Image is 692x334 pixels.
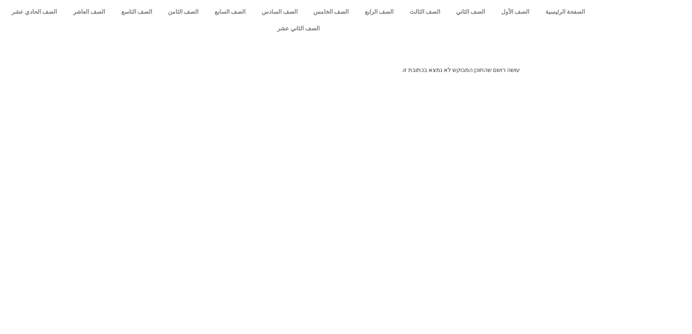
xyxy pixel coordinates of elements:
a: الصف الخامس [305,4,357,20]
a: الصفحة الرئيسية [537,4,593,20]
a: الصف العاشر [65,4,113,20]
a: الصف الأول [493,4,537,20]
a: الصف الثاني عشر [4,20,593,37]
a: الصف الحادي عشر [4,4,65,20]
a: الصف السادس [253,4,305,20]
a: الصف الثالث [401,4,448,20]
a: الصف الثامن [160,4,207,20]
a: الصف الرابع [357,4,402,20]
a: الصف التاسع [113,4,160,20]
a: الصف السابع [207,4,254,20]
a: الصف الثاني [448,4,493,20]
p: עושה רושם שהתוכן המבוקש לא נמצא בכתובת זו. [172,66,520,74]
